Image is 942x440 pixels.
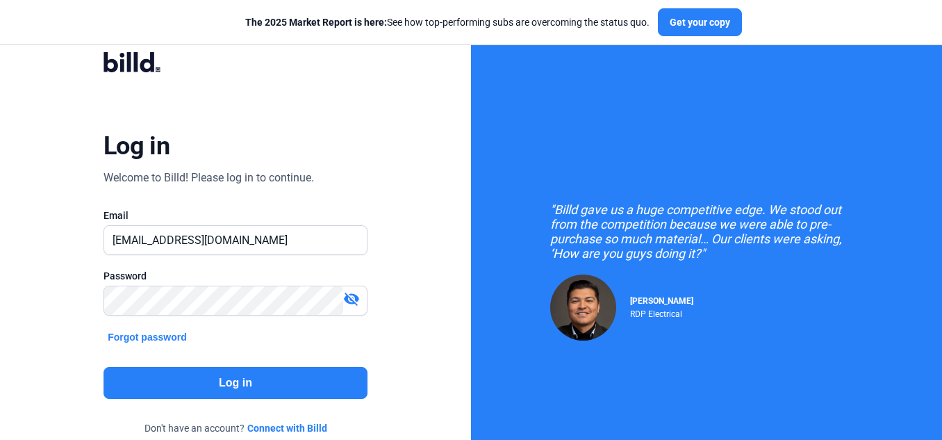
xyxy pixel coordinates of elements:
span: [PERSON_NAME] [630,296,693,306]
mat-icon: visibility_off [343,291,360,307]
button: Get your copy [658,8,742,36]
div: Email [104,209,367,222]
div: "Billd gave us a huge competitive edge. We stood out from the competition because we were able to... [550,202,863,261]
button: Log in [104,367,367,399]
div: RDP Electrical [630,306,693,319]
a: Connect with Billd [247,421,327,435]
img: Raul Pacheco [550,275,616,341]
button: Forgot password [104,329,191,345]
div: Log in [104,131,170,161]
div: Don't have an account? [104,421,367,435]
div: Password [104,269,367,283]
div: Welcome to Billd! Please log in to continue. [104,170,314,186]
span: The 2025 Market Report is here: [245,17,387,28]
div: See how top-performing subs are overcoming the status quo. [245,15,650,29]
